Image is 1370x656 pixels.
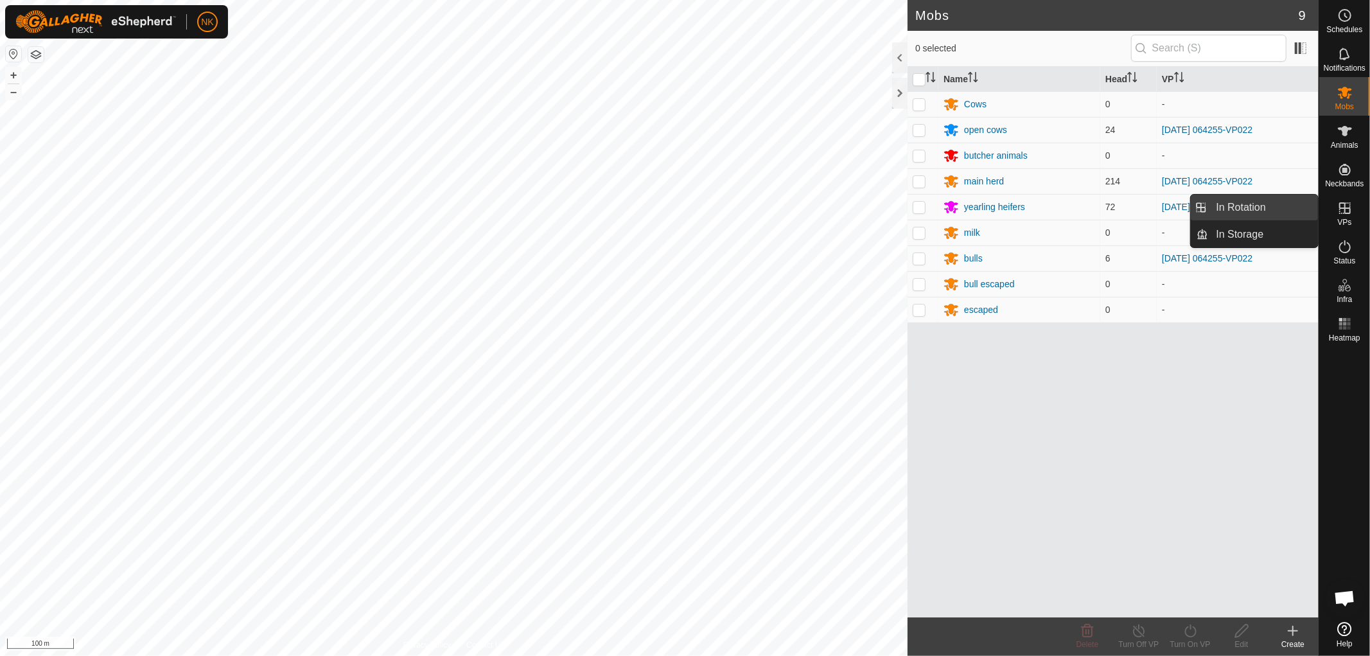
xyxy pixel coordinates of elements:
span: 0 [1105,279,1111,289]
div: open cows [964,123,1007,137]
span: Animals [1331,141,1358,149]
td: - [1157,271,1319,297]
a: [DATE] 064255-VP022 [1162,176,1252,186]
span: Infra [1337,296,1352,303]
span: 9 [1299,6,1306,25]
a: [DATE] 064255-VP022 [1162,253,1252,263]
button: – [6,84,21,100]
a: Privacy Policy [403,639,452,651]
td: - [1157,220,1319,245]
div: Open chat [1326,579,1364,617]
span: Help [1337,640,1353,648]
span: Mobs [1335,103,1354,111]
img: Gallagher Logo [15,10,176,33]
div: Create [1267,639,1319,650]
span: Notifications [1324,64,1366,72]
span: 214 [1105,176,1120,186]
div: main herd [964,175,1004,188]
td: - [1157,143,1319,168]
div: butcher animals [964,149,1028,163]
span: Heatmap [1329,334,1360,342]
span: Neckbands [1325,180,1364,188]
div: Edit [1216,639,1267,650]
span: In Rotation [1216,200,1266,215]
span: 0 [1105,305,1111,315]
button: Map Layers [28,47,44,62]
a: In Rotation [1209,195,1319,220]
h2: Mobs [915,8,1299,23]
input: Search (S) [1131,35,1287,62]
th: Name [938,67,1100,92]
a: [DATE] 064255-VP022 [1162,125,1252,135]
li: In Rotation [1191,195,1318,220]
span: 0 [1105,227,1111,238]
p-sorticon: Activate to sort [968,74,978,84]
div: Turn On VP [1164,639,1216,650]
li: In Storage [1191,222,1318,247]
td: - [1157,91,1319,117]
span: 24 [1105,125,1116,135]
div: yearling heifers [964,200,1025,214]
span: Status [1333,257,1355,265]
span: 6 [1105,253,1111,263]
span: In Storage [1216,227,1264,242]
span: 72 [1105,202,1116,212]
span: NK [201,15,213,29]
p-sorticon: Activate to sort [1127,74,1137,84]
span: Delete [1076,640,1099,649]
td: - [1157,297,1319,323]
span: 0 [1105,150,1111,161]
p-sorticon: Activate to sort [1174,74,1184,84]
button: Reset Map [6,46,21,62]
div: milk [964,226,980,240]
div: bull escaped [964,278,1015,291]
a: [DATE] 064255-VP022 [1162,202,1252,212]
span: Schedules [1326,26,1362,33]
a: Contact Us [466,639,504,651]
a: Help [1319,617,1370,653]
div: escaped [964,303,998,317]
div: Turn Off VP [1113,639,1164,650]
span: VPs [1337,218,1351,226]
th: VP [1157,67,1319,92]
div: bulls [964,252,983,265]
span: 0 [1105,99,1111,109]
th: Head [1100,67,1157,92]
span: 0 selected [915,42,1131,55]
div: Cows [964,98,987,111]
a: In Storage [1209,222,1319,247]
p-sorticon: Activate to sort [926,74,936,84]
button: + [6,67,21,83]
